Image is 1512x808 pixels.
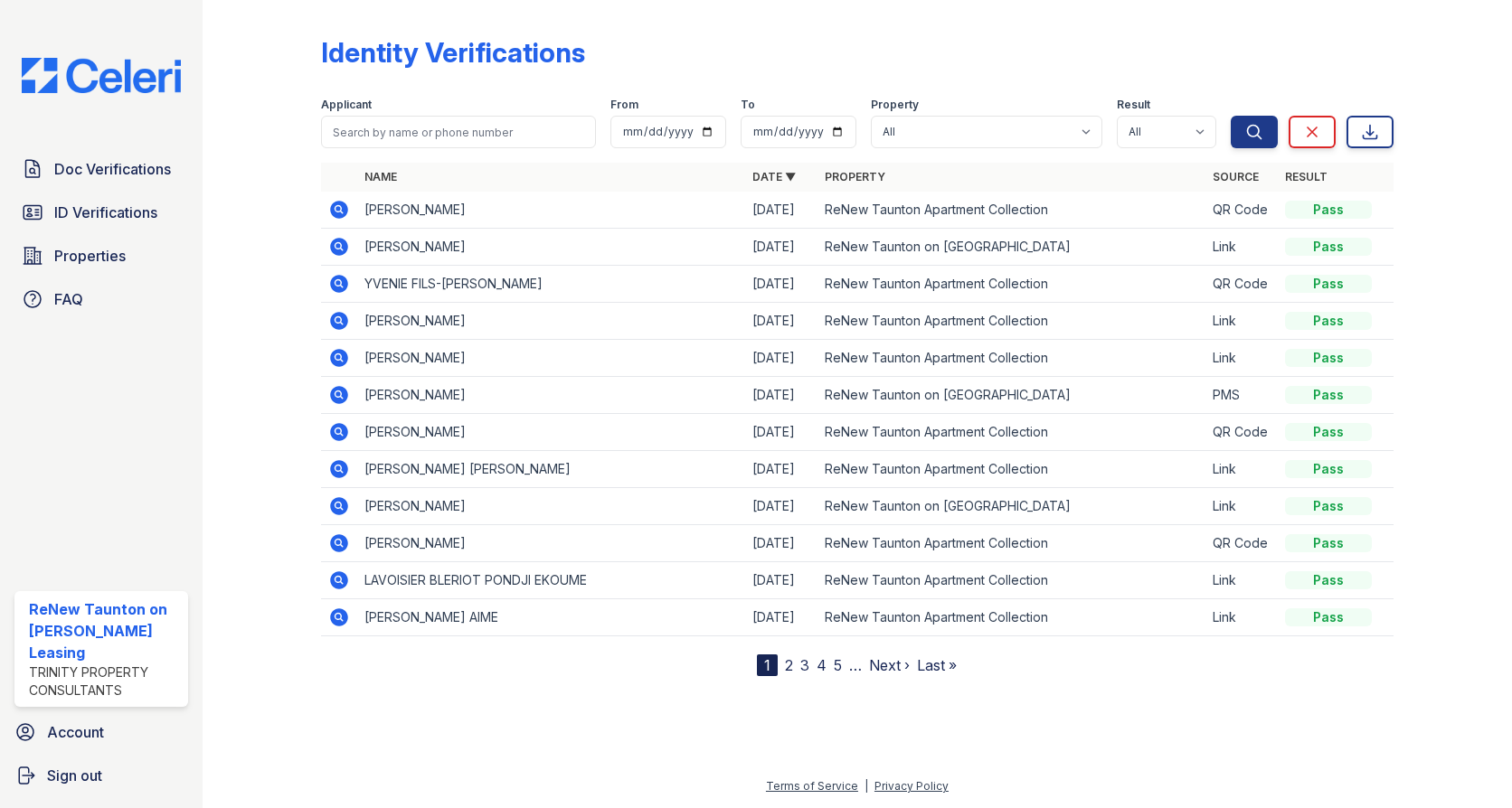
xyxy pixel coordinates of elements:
td: Link [1205,562,1278,599]
td: [PERSON_NAME] [357,377,745,414]
td: [DATE] [745,525,817,562]
div: Pass [1285,497,1372,515]
div: Pass [1285,349,1372,367]
label: From [610,98,638,112]
label: Property [871,98,919,112]
div: Pass [1285,386,1372,404]
a: FAQ [14,281,188,317]
td: Link [1205,451,1278,488]
td: [PERSON_NAME] [357,229,745,266]
td: QR Code [1205,414,1278,451]
td: [DATE] [745,414,817,451]
label: To [741,98,755,112]
td: ReNew Taunton Apartment Collection [817,340,1205,377]
input: Search by name or phone number [321,116,596,148]
span: Account [47,721,104,743]
td: [PERSON_NAME] [357,525,745,562]
a: ID Verifications [14,194,188,230]
a: 4 [817,656,827,674]
a: Properties [14,238,188,274]
td: ReNew Taunton Apartment Collection [817,599,1205,636]
a: Terms of Service [766,779,858,793]
td: Link [1205,488,1278,525]
a: Account [7,714,195,750]
span: … [849,654,862,676]
td: Link [1205,599,1278,636]
a: Name [364,170,397,183]
a: Last » [917,656,957,674]
td: [DATE] [745,303,817,340]
a: 3 [800,656,809,674]
a: Result [1285,170,1328,183]
td: [PERSON_NAME] [357,192,745,229]
a: Next › [869,656,910,674]
a: Doc Verifications [14,151,188,187]
div: ReNew Taunton on [PERSON_NAME] Leasing [29,598,181,663]
div: | [865,779,868,793]
td: Link [1205,340,1278,377]
td: [DATE] [745,266,817,303]
div: Identity Verifications [321,36,585,69]
td: YVENIE FILS-[PERSON_NAME] [357,266,745,303]
td: [PERSON_NAME] [357,488,745,525]
td: ReNew Taunton Apartment Collection [817,192,1205,229]
td: ReNew Taunton on [GEOGRAPHIC_DATA] [817,377,1205,414]
td: ReNew Taunton Apartment Collection [817,451,1205,488]
td: ReNew Taunton Apartment Collection [817,266,1205,303]
span: ID Verifications [54,202,157,223]
span: Properties [54,245,126,267]
td: [DATE] [745,488,817,525]
td: Link [1205,229,1278,266]
td: LAVOISIER BLERIOT PONDJI EKOUME [357,562,745,599]
a: Property [825,170,885,183]
div: Pass [1285,460,1372,478]
a: Privacy Policy [874,779,949,793]
div: Pass [1285,238,1372,256]
a: Source [1213,170,1259,183]
a: Sign out [7,757,195,794]
div: Pass [1285,423,1372,441]
td: [DATE] [745,562,817,599]
td: [PERSON_NAME] [PERSON_NAME] [357,451,745,488]
td: [PERSON_NAME] [357,303,745,340]
span: FAQ [54,288,83,310]
a: Date ▼ [752,170,796,183]
td: [DATE] [745,599,817,636]
td: [PERSON_NAME] AIME [357,599,745,636]
a: 5 [834,656,842,674]
div: Pass [1285,312,1372,330]
a: 2 [785,656,793,674]
div: Pass [1285,608,1372,626]
div: Pass [1285,534,1372,552]
td: [PERSON_NAME] [357,414,745,451]
td: [PERSON_NAME] [357,340,745,377]
td: QR Code [1205,525,1278,562]
td: [DATE] [745,192,817,229]
td: ReNew Taunton Apartment Collection [817,303,1205,340]
td: QR Code [1205,266,1278,303]
div: Pass [1285,275,1372,293]
div: Pass [1285,571,1372,589]
td: PMS [1205,377,1278,414]
td: ReNew Taunton Apartment Collection [817,525,1205,562]
span: Sign out [47,765,102,786]
td: QR Code [1205,192,1278,229]
span: Doc Verifications [54,158,171,180]
div: 1 [757,654,778,676]
td: ReNew Taunton on [GEOGRAPHIC_DATA] [817,229,1205,266]
img: CE_Logo_Blue-a8612792a0a2168367f1c8372b55b34899dd931a85d93a1a3d3e32e68fde9ad4.png [7,58,195,93]
td: [DATE] [745,451,817,488]
td: Link [1205,303,1278,340]
td: [DATE] [745,377,817,414]
div: Pass [1285,201,1372,219]
label: Result [1117,98,1150,112]
td: ReNew Taunton Apartment Collection [817,562,1205,599]
td: ReNew Taunton Apartment Collection [817,414,1205,451]
td: [DATE] [745,229,817,266]
label: Applicant [321,98,372,112]
td: [DATE] [745,340,817,377]
td: ReNew Taunton on [GEOGRAPHIC_DATA] [817,488,1205,525]
div: Trinity Property Consultants [29,663,181,700]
